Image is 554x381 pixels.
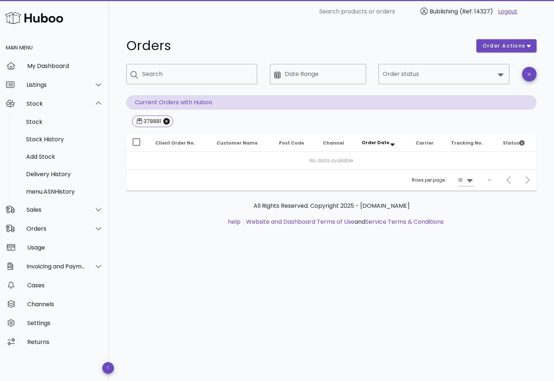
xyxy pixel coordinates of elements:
div: 10Rows per page: [458,174,474,186]
th: Post Code [273,134,317,152]
span: Tracking No. [451,140,483,146]
a: Service Terms & Conditions [365,218,444,226]
span: order actions [482,42,526,50]
span: Post Code [279,140,304,146]
span: Bublishing [430,7,458,16]
div: Stock [26,100,86,107]
div: Settings [27,320,103,327]
a: Logout [498,7,517,16]
div: Sales [26,206,86,213]
th: Customer Name [211,134,273,152]
span: (Ref: 14327) [460,7,493,16]
th: Status [497,134,537,152]
span: Status [503,140,525,146]
div: My Dashboard [27,62,103,69]
div: Orders [26,225,86,232]
span: Channel [323,140,344,146]
div: menu.ASNHistory [26,188,103,195]
th: Channel [317,134,356,152]
div: – [488,177,491,183]
div: Stock [26,118,103,125]
td: No data available [126,152,537,169]
div: Stock History [26,136,103,143]
span: Customer Name [217,140,258,146]
div: Cases [27,282,103,289]
button: Close [163,118,170,125]
h1: Orders [126,39,468,52]
th: Carrier [410,134,445,152]
a: help [228,218,241,226]
li: and [243,218,444,226]
div: 10 [458,177,463,183]
div: Rows per page: [412,170,474,191]
div: Channels [27,301,103,308]
div: Delivery History [26,171,103,178]
p: All Rights Reserved. Copyright 2025 - [DOMAIN_NAME] [132,202,531,210]
a: Website and Dashboard Terms of Use [246,218,354,226]
div: 378881 [142,118,161,125]
th: Tracking No. [445,134,497,152]
th: Order Date: Sorted descending. Activate to remove sorting. [356,134,410,152]
span: Order Date [362,139,389,146]
div: Order status [378,64,509,84]
div: Listings [26,81,86,88]
div: Add Stock [26,153,103,160]
div: Usage [27,244,103,251]
p: Current Orders with Huboo [126,95,537,110]
span: Client Order No. [155,140,195,146]
span: Carrier [416,140,434,146]
button: order actions [476,39,537,52]
img: Huboo Logo [5,10,63,26]
th: Client Order No. [149,134,211,152]
div: Invoicing and Payments [26,263,86,270]
div: Returns [27,339,103,345]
